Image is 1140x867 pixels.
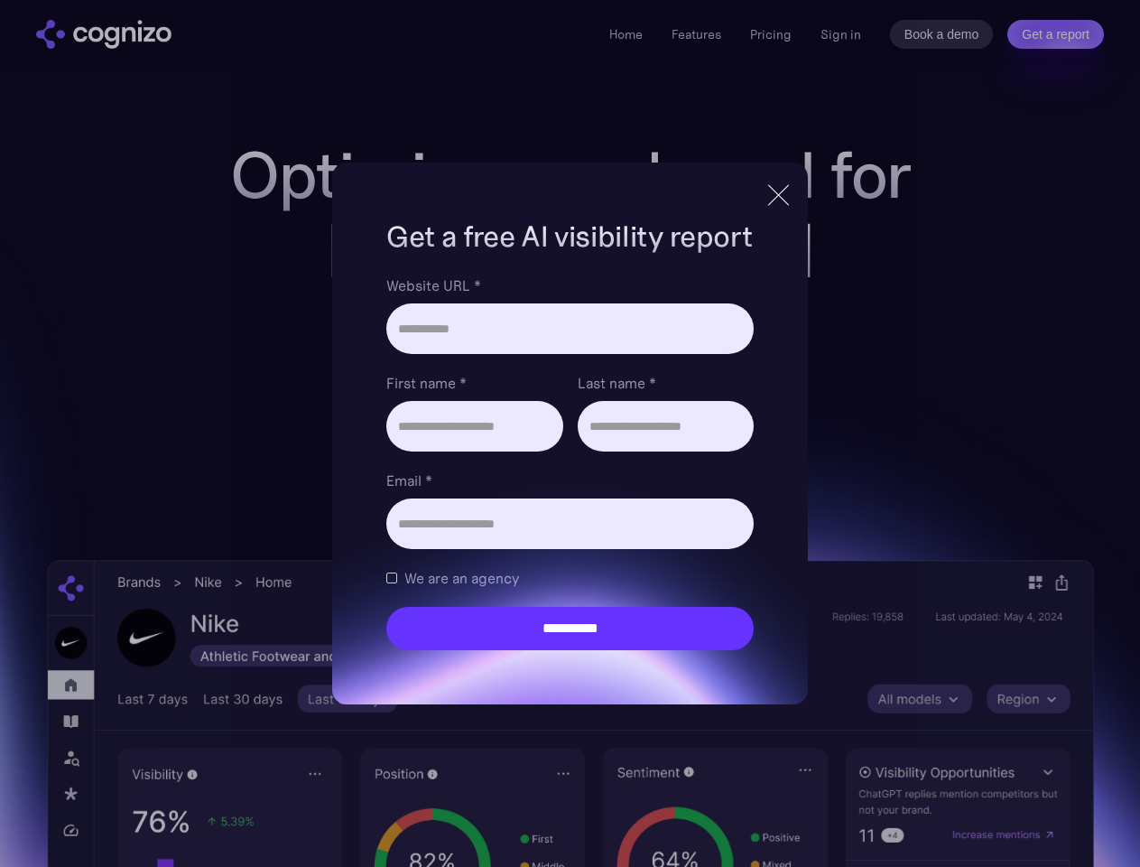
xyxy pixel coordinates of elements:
[386,470,753,491] label: Email *
[404,567,519,589] span: We are an agency
[386,372,562,394] label: First name *
[386,217,753,256] h1: Get a free AI visibility report
[386,275,753,296] label: Website URL *
[386,275,753,650] form: Brand Report Form
[578,372,754,394] label: Last name *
